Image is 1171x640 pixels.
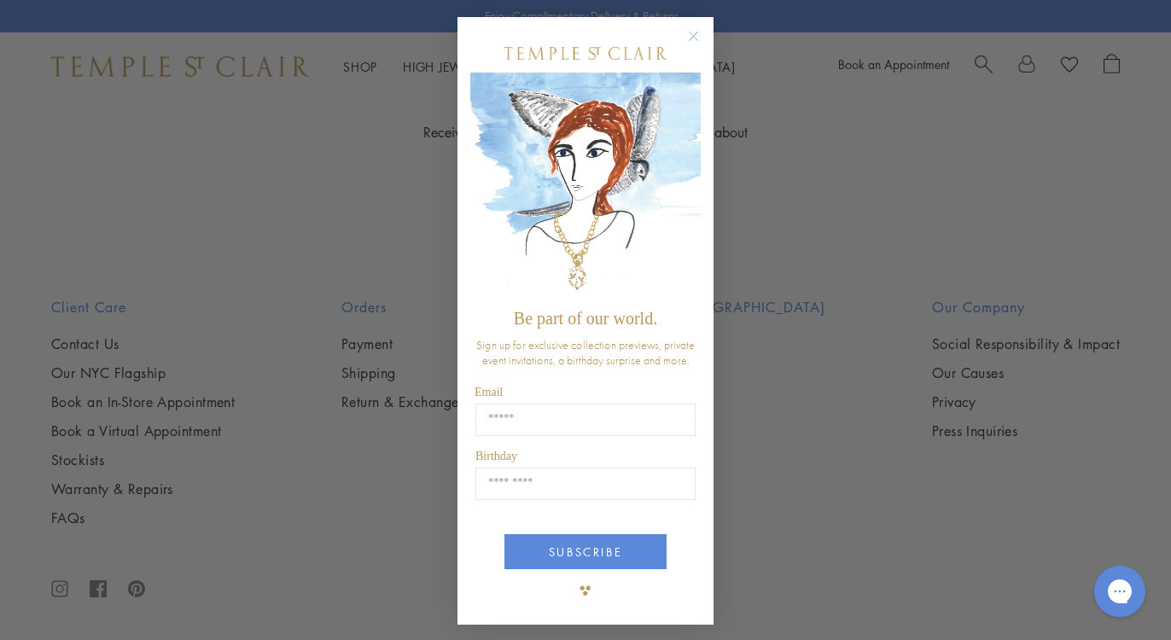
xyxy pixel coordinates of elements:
input: Email [475,404,696,436]
span: Sign up for exclusive collection previews, private event invitations, a birthday surprise and more. [476,337,695,368]
span: Email [475,386,503,399]
span: Be part of our world. [514,309,657,328]
button: Close dialog [691,34,713,55]
img: c4a9eb12-d91a-4d4a-8ee0-386386f4f338.jpeg [470,73,701,300]
span: Birthday [475,450,517,463]
iframe: Gorgias live chat messenger [1086,560,1154,623]
img: Temple St. Clair [504,47,667,60]
button: SUBSCRIBE [504,534,667,569]
img: TSC [568,573,603,608]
